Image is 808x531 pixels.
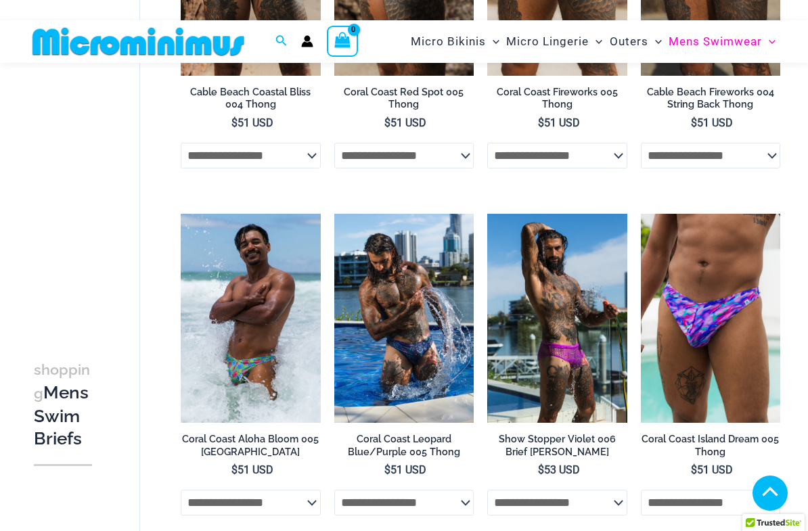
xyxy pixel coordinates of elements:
[538,463,580,476] bdi: 53 USD
[231,116,238,129] span: $
[641,86,780,116] a: Cable Beach Fireworks 004 String Back Thong
[327,26,358,57] a: View Shopping Cart, empty
[669,24,762,59] span: Mens Swimwear
[648,24,662,59] span: Menu Toggle
[181,86,320,116] a: Cable Beach Coastal Bliss 004 Thong
[334,433,474,463] a: Coral Coast Leopard Blue/Purple 005 Thong
[231,463,238,476] span: $
[665,24,779,59] a: Mens SwimwearMenu ToggleMenu Toggle
[487,214,627,423] img: Show Stopper Violet 006 Brief Burleigh 10
[641,214,780,423] a: Coral Coast Island Dream 005 Thong 01Coral Coast Island Dream 005 Thong 02Coral Coast Island Drea...
[334,433,474,458] h2: Coral Coast Leopard Blue/Purple 005 Thong
[407,24,503,59] a: Micro BikinisMenu ToggleMenu Toggle
[691,116,697,129] span: $
[762,24,776,59] span: Menu Toggle
[487,86,627,111] h2: Coral Coast Fireworks 005 Thong
[231,116,273,129] bdi: 51 USD
[384,116,426,129] bdi: 51 USD
[334,214,474,423] a: Coral Coast Leopard BluePurple 005 Thong 09Coral Coast Leopard BluePurple 005 Thong 03Coral Coast...
[181,433,320,458] h2: Coral Coast Aloha Bloom 005 [GEOGRAPHIC_DATA]
[487,214,627,423] a: Show Stopper Violet 006 Brief Burleigh 10Show Stopper Violet 006 Brief Burleigh 11Show Stopper Vi...
[538,116,544,129] span: $
[411,24,486,59] span: Micro Bikinis
[487,86,627,116] a: Coral Coast Fireworks 005 Thong
[34,358,92,451] h3: Mens Swim Briefs
[691,116,733,129] bdi: 51 USD
[384,463,426,476] bdi: 51 USD
[691,463,697,476] span: $
[487,433,627,458] h2: Show Stopper Violet 006 Brief [PERSON_NAME]
[27,26,250,57] img: MM SHOP LOGO FLAT
[231,463,273,476] bdi: 51 USD
[606,24,665,59] a: OutersMenu ToggleMenu Toggle
[641,433,780,458] h2: Coral Coast Island Dream 005 Thong
[181,433,320,463] a: Coral Coast Aloha Bloom 005 [GEOGRAPHIC_DATA]
[691,463,733,476] bdi: 51 USD
[641,433,780,463] a: Coral Coast Island Dream 005 Thong
[486,24,499,59] span: Menu Toggle
[334,214,474,423] img: Coral Coast Leopard BluePurple 005 Thong 09
[275,33,288,50] a: Search icon link
[641,86,780,111] h2: Cable Beach Fireworks 004 String Back Thong
[589,24,602,59] span: Menu Toggle
[384,463,390,476] span: $
[503,24,606,59] a: Micro LingerieMenu ToggleMenu Toggle
[334,86,474,116] a: Coral Coast Red Spot 005 Thong
[384,116,390,129] span: $
[610,24,648,59] span: Outers
[34,45,156,316] iframe: TrustedSite Certified
[34,361,90,402] span: shopping
[506,24,589,59] span: Micro Lingerie
[181,86,320,111] h2: Cable Beach Coastal Bliss 004 Thong
[405,22,781,61] nav: Site Navigation
[181,214,320,423] a: Coral Coast Aloha Bloom 005 Thong 09Coral Coast Aloha Bloom 005 Thong 18Coral Coast Aloha Bloom 0...
[487,433,627,463] a: Show Stopper Violet 006 Brief [PERSON_NAME]
[641,214,780,423] img: Coral Coast Island Dream 005 Thong 01
[538,116,580,129] bdi: 51 USD
[301,35,313,47] a: Account icon link
[181,214,320,423] img: Coral Coast Aloha Bloom 005 Thong 09
[334,86,474,111] h2: Coral Coast Red Spot 005 Thong
[538,463,544,476] span: $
